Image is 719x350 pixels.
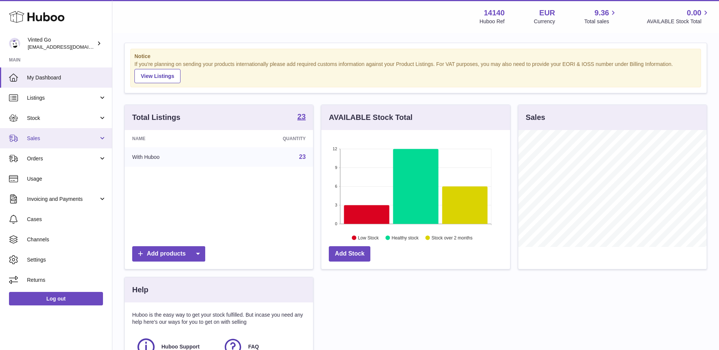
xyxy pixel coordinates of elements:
a: Log out [9,292,103,305]
a: 9.36 Total sales [584,8,618,25]
img: giedre.bartusyte@vinted.com [9,38,20,49]
span: Cases [27,216,106,223]
text: Stock over 2 months [432,235,473,240]
span: Settings [27,256,106,263]
h3: Total Listings [132,112,180,123]
a: 23 [297,113,306,122]
span: Usage [27,175,106,182]
span: AVAILABLE Stock Total [647,18,710,25]
span: 9.36 [595,8,609,18]
text: Low Stock [358,235,379,240]
span: Listings [27,94,98,102]
th: Quantity [224,130,313,147]
a: View Listings [134,69,180,83]
a: Add products [132,246,205,262]
strong: 23 [297,113,306,120]
span: Channels [27,236,106,243]
text: 3 [335,203,337,207]
span: Returns [27,277,106,284]
h3: Sales [526,112,545,123]
span: Orders [27,155,98,162]
div: Currency [534,18,555,25]
text: 12 [333,147,337,151]
a: 0.00 AVAILABLE Stock Total [647,8,710,25]
span: Total sales [584,18,618,25]
span: Invoicing and Payments [27,196,98,203]
div: Vinted Go [28,36,95,51]
strong: 14140 [484,8,505,18]
span: Sales [27,135,98,142]
text: Healthy stock [392,235,419,240]
td: With Huboo [125,147,224,167]
a: Add Stock [329,246,370,262]
text: 6 [335,184,337,188]
strong: EUR [539,8,555,18]
h3: Help [132,285,148,295]
span: Stock [27,115,98,122]
text: 0 [335,221,337,226]
span: 0.00 [687,8,701,18]
span: [EMAIL_ADDRESS][DOMAIN_NAME] [28,44,110,50]
text: 9 [335,165,337,170]
p: Huboo is the easy way to get your stock fulfilled. But incase you need any help here's our ways f... [132,311,306,326]
span: My Dashboard [27,74,106,81]
strong: Notice [134,53,697,60]
th: Name [125,130,224,147]
div: If you're planning on sending your products internationally please add required customs informati... [134,61,697,83]
div: Huboo Ref [480,18,505,25]
a: 23 [299,154,306,160]
h3: AVAILABLE Stock Total [329,112,412,123]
